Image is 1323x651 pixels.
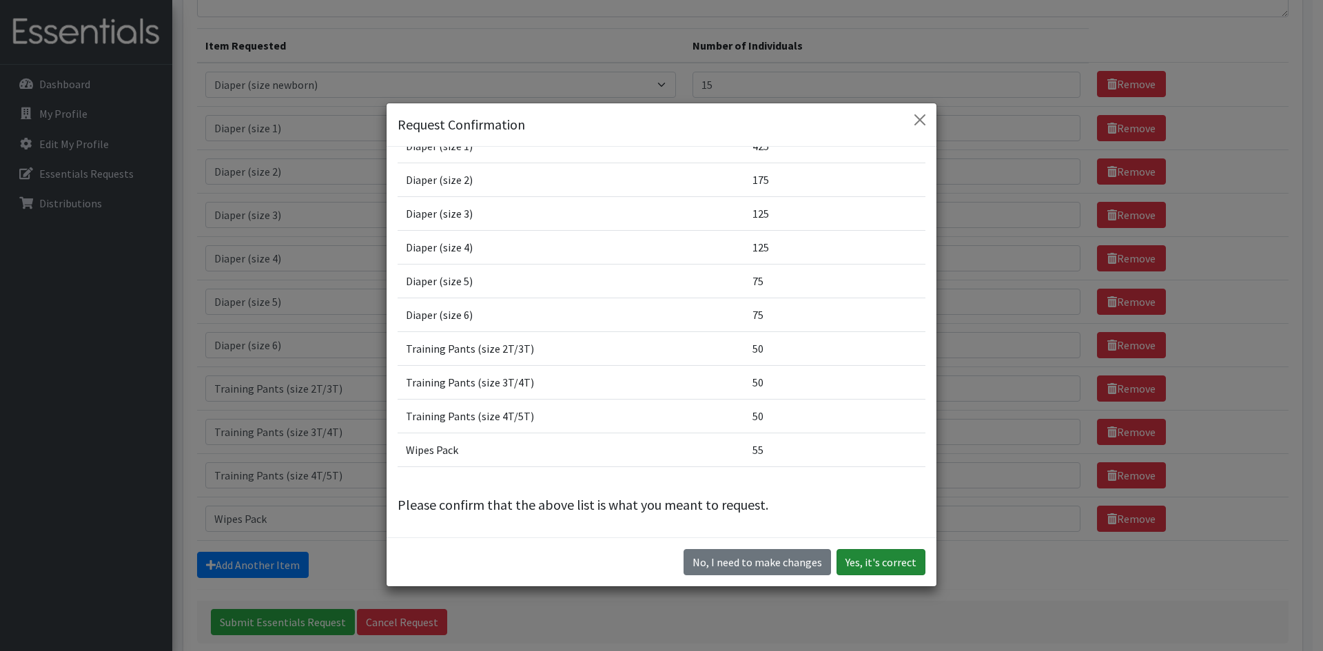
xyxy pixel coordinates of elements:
[744,332,925,366] td: 50
[837,549,925,575] button: Yes, it's correct
[398,332,744,366] td: Training Pants (size 2T/3T)
[398,298,744,332] td: Diaper (size 6)
[398,163,744,197] td: Diaper (size 2)
[744,265,925,298] td: 75
[398,433,744,467] td: Wipes Pack
[744,400,925,433] td: 50
[909,109,931,131] button: Close
[744,231,925,265] td: 125
[398,231,744,265] td: Diaper (size 4)
[744,197,925,231] td: 125
[398,265,744,298] td: Diaper (size 5)
[398,114,525,135] h5: Request Confirmation
[684,549,831,575] button: No I need to make changes
[744,433,925,467] td: 55
[744,366,925,400] td: 50
[398,495,925,515] p: Please confirm that the above list is what you meant to request.
[744,163,925,197] td: 175
[744,298,925,332] td: 75
[398,400,744,433] td: Training Pants (size 4T/5T)
[398,366,744,400] td: Training Pants (size 3T/4T)
[398,197,744,231] td: Diaper (size 3)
